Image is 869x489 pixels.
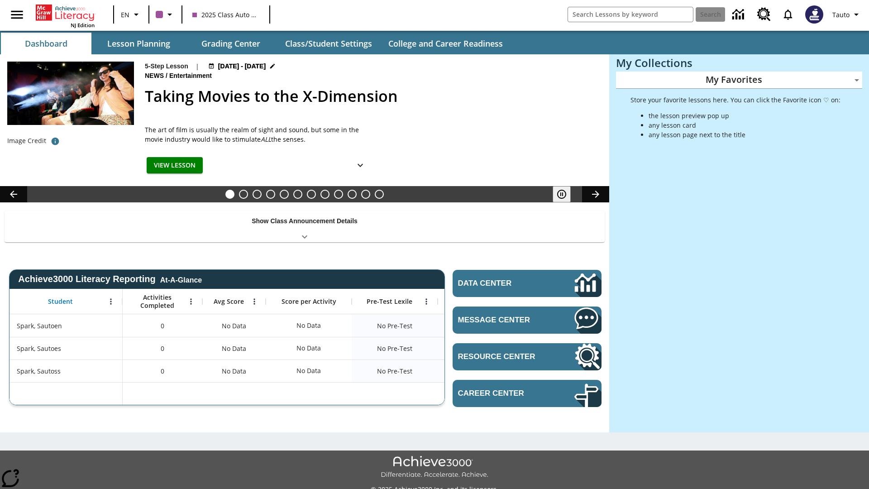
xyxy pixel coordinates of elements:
[453,270,602,297] a: Data Center
[377,366,412,376] span: No Pre-Test, Spark, Sautoss
[253,190,262,199] button: Slide 3 Cars of the Future?
[166,72,167,79] span: /
[145,125,371,144] p: The art of film is usually the realm of sight and sound, but some in the movie industry would lik...
[104,295,118,308] button: Open Menu
[282,297,336,306] span: Score per Activity
[278,33,379,54] button: Class/Student Settings
[307,190,316,199] button: Slide 7 Fashion Forward in Ancient Rome
[351,157,369,174] button: Show Details
[7,136,46,145] p: Image Credit
[292,339,325,357] div: No Data, Spark, Sautoes
[161,366,164,376] span: 0
[458,352,547,361] span: Resource Center
[17,366,61,376] span: Spark, Sautoss
[160,274,202,284] div: At-A-Glance
[438,337,524,360] div: No Data, Spark, Sautoes
[217,362,251,380] span: No Data
[218,62,266,71] span: [DATE] - [DATE]
[7,7,307,17] body: Maximum 600 characters Press Escape to exit toolbar Press Alt + F10 to reach toolbar
[377,321,412,331] span: No Pre-Test, Spark, Sautoen
[184,295,198,308] button: Open Menu
[320,190,329,199] button: Slide 8 The Invasion of the Free CD
[553,186,580,202] div: Pause
[568,7,693,22] input: search field
[36,3,95,29] div: Home
[1,33,91,54] button: Dashboard
[36,4,95,22] a: Home
[161,344,164,353] span: 0
[727,2,752,27] a: Data Center
[375,190,384,199] button: Slide 12 Point of View
[248,295,261,308] button: Open Menu
[252,216,358,226] p: Show Class Announcement Details
[334,190,343,199] button: Slide 9 Mixed Practice: Citing Evidence
[161,321,164,331] span: 0
[145,62,188,71] p: 5-Step Lesson
[616,72,862,89] div: My Favorites
[186,33,276,54] button: Grading Center
[649,130,840,139] li: any lesson page next to the title
[420,295,433,308] button: Open Menu
[438,314,524,337] div: No Data, Spark, Sautoen
[453,380,602,407] a: Career Center
[206,62,278,71] button: Aug 18 - Aug 24 Choose Dates
[117,6,146,23] button: Language: EN, Select a language
[800,3,829,26] button: Select a new avatar
[145,71,166,81] span: News
[123,360,202,382] div: 0, Spark, Sautoss
[832,10,850,19] span: Tauto
[458,279,544,288] span: Data Center
[381,33,510,54] button: College and Career Readiness
[48,297,73,306] span: Student
[367,297,412,306] span: Pre-Test Lexile
[18,274,202,284] span: Achieve3000 Literacy Reporting
[217,339,251,358] span: No Data
[280,190,289,199] button: Slide 5 Solar Power to the People
[217,316,251,335] span: No Data
[438,360,524,382] div: No Data, Spark, Sautoss
[361,190,370,199] button: Slide 11 Career Lesson
[805,5,823,24] img: Avatar
[71,22,95,29] span: NJ Edition
[649,111,840,120] li: the lesson preview pop up
[293,190,302,199] button: Slide 6 Attack of the Terrifying Tomatoes
[261,135,271,144] em: ALL
[123,314,202,337] div: 0, Spark, Sautoen
[752,2,776,27] a: Resource Center, Will open in new tab
[152,6,179,23] button: Class color is purple. Change class color
[377,344,412,353] span: No Pre-Test, Spark, Sautoes
[266,190,275,199] button: Slide 4 The Last Homesteaders
[348,190,357,199] button: Slide 10 Pre-release lesson
[202,337,266,360] div: No Data, Spark, Sautoes
[93,33,184,54] button: Lesson Planning
[145,85,598,108] h2: Taking Movies to the X-Dimension
[169,71,214,81] span: Entertainment
[121,10,129,19] span: EN
[553,186,571,202] button: Pause
[46,133,64,149] button: Photo credit: Photo by The Asahi Shimbun via Getty Images
[776,3,800,26] a: Notifications
[5,211,605,242] div: Show Class Announcement Details
[582,186,609,202] button: Lesson carousel, Next
[458,389,547,398] span: Career Center
[292,362,325,380] div: No Data, Spark, Sautoss
[147,157,203,174] button: View Lesson
[202,360,266,382] div: No Data, Spark, Sautoss
[196,62,199,71] span: |
[458,316,547,325] span: Message Center
[630,95,840,105] p: Store your favorite lessons here. You can click the Favorite icon ♡ on:
[381,456,488,479] img: Achieve3000 Differentiate Accelerate Achieve
[214,297,244,306] span: Avg Score
[192,10,259,19] span: 2025 Class Auto Grade 13
[225,190,234,199] button: Slide 1 Taking Movies to the X-Dimension
[292,316,325,335] div: No Data, Spark, Sautoen
[202,314,266,337] div: No Data, Spark, Sautoen
[616,57,862,69] h3: My Collections
[453,343,602,370] a: Resource Center, Will open in new tab
[649,120,840,130] li: any lesson card
[123,337,202,360] div: 0, Spark, Sautoes
[127,293,187,310] span: Activities Completed
[7,62,134,125] img: Panel in front of the seats sprays water mist to the happy audience at a 4DX-equipped theater.
[17,344,61,353] span: Spark, Sautoes
[239,190,248,199] button: Slide 2 Do You Want Fries With That?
